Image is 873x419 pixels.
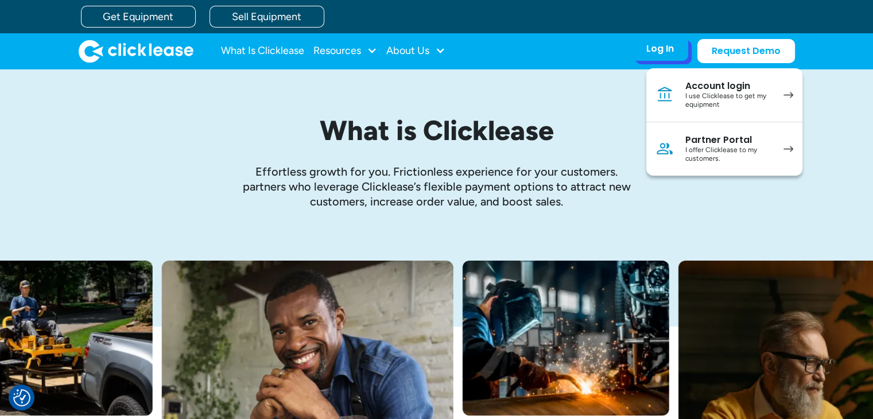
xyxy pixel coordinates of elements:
[646,68,802,176] nav: Log In
[685,134,772,146] div: Partner Portal
[167,115,707,146] h1: What is Clicklease
[646,43,674,55] div: Log In
[386,40,445,63] div: About Us
[79,40,193,63] img: Clicklease logo
[209,6,324,28] a: Sell Equipment
[13,389,30,406] img: Revisit consent button
[13,389,30,406] button: Consent Preferences
[783,146,793,152] img: arrow
[655,86,674,104] img: Bank icon
[236,164,638,209] p: Effortless growth ﻿for you. Frictionless experience for your customers. partners who leverage Cli...
[655,139,674,158] img: Person icon
[646,122,802,176] a: Partner PortalI offer Clicklease to my customers.
[313,40,377,63] div: Resources
[646,68,802,122] a: Account loginI use Clicklease to get my equipment
[463,261,669,416] img: A welder in a large mask working on a large pipe
[79,40,193,63] a: home
[685,146,772,164] div: I offer Clicklease to my customers.
[685,80,772,92] div: Account login
[81,6,196,28] a: Get Equipment
[221,40,304,63] a: What Is Clicklease
[685,92,772,110] div: I use Clicklease to get my equipment
[697,39,795,63] a: Request Demo
[783,92,793,98] img: arrow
